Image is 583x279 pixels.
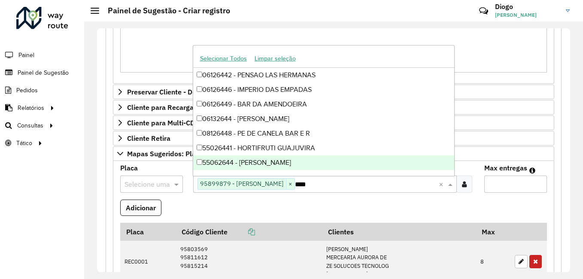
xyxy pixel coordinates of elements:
a: Cliente para Multi-CDD/Internalização [113,115,554,130]
span: Preservar Cliente - Devem ficar no buffer, não roteirizar [127,88,302,95]
span: Cliente para Recarga [127,104,194,111]
ng-dropdown-panel: Options list [193,45,455,176]
span: Consultas [17,121,43,130]
span: Clear all [439,179,446,189]
div: 06126449 - BAR DA AMENDOEIRA [193,97,455,112]
th: Placa [120,223,176,241]
div: 55026441 - HORTIFRUTI GUAJUVIRA [193,141,455,155]
span: Relatórios [18,103,44,112]
h3: Diogo [495,3,559,11]
a: Copiar [228,227,255,236]
h2: Painel de Sugestão - Criar registro [99,6,230,15]
span: Mapas Sugeridos: Placa-Cliente [127,150,228,157]
span: Pedidos [16,86,38,95]
label: Max entregas [484,163,527,173]
em: Máximo de clientes que serão colocados na mesma rota com os clientes informados [529,167,535,174]
span: Cliente Retira [127,135,170,142]
span: 95899879 - [PERSON_NAME] [198,179,286,189]
span: Painel [18,51,34,60]
a: Contato Rápido [474,2,493,20]
div: 08126448 - PE DE CANELA BAR E R [193,126,455,141]
th: Max [476,223,510,241]
div: 91026443 - [PERSON_NAME] [193,170,455,185]
a: Mapas Sugeridos: Placa-Cliente [113,146,554,161]
button: Limpar seleção [251,52,300,65]
div: 06132644 - [PERSON_NAME] [193,112,455,126]
button: Adicionar [120,200,161,216]
span: Cliente para Multi-CDD/Internalização [127,119,248,126]
label: Placa [120,163,138,173]
button: Selecionar Todos [196,52,251,65]
div: 55062644 - [PERSON_NAME] [193,155,455,170]
a: Cliente para Recarga [113,100,554,115]
span: × [286,179,295,189]
th: Clientes [322,223,476,241]
a: Preservar Cliente - Devem ficar no buffer, não roteirizar [113,85,554,99]
span: Tático [16,139,32,148]
th: Código Cliente [176,223,322,241]
div: 06126446 - IMPERIO DAS EMPADAS [193,82,455,97]
span: [PERSON_NAME] [495,11,559,19]
div: 06126442 - PENSAO LAS HERMANAS [193,68,455,82]
a: Cliente Retira [113,131,554,146]
span: Painel de Sugestão [18,68,69,77]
